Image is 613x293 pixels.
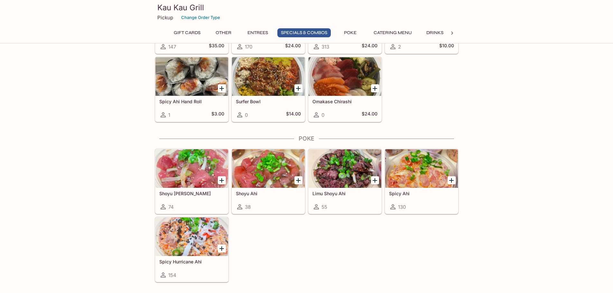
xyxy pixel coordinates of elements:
[385,149,458,214] a: Spicy Ahi130
[155,57,228,96] div: Spicy Ahi Hand Roll
[168,112,170,118] span: 1
[309,149,381,188] div: Limu Shoyu Ahi
[232,149,305,214] a: Shoyu Ahi38
[243,28,272,37] button: Entrees
[245,204,251,210] span: 38
[321,204,327,210] span: 55
[362,111,377,119] h5: $24.00
[421,28,450,37] button: Drinks
[155,217,228,282] a: Spicy Hurricane Ahi154
[312,99,377,104] h5: Omakase Chirashi
[209,43,224,50] h5: $35.00
[362,43,377,50] h5: $24.00
[398,204,406,210] span: 130
[448,176,456,184] button: Add Spicy Ahi
[157,14,173,21] p: Pickup
[285,43,301,50] h5: $24.00
[277,28,331,37] button: Specials & Combos
[321,44,329,50] span: 313
[294,176,302,184] button: Add Shoyu Ahi
[178,13,223,23] button: Change Order Type
[371,176,379,184] button: Add Limu Shoyu Ahi
[157,3,456,13] h3: Kau Kau Grill
[159,191,224,196] h5: Shoyu [PERSON_NAME]
[209,28,238,37] button: Other
[155,217,228,256] div: Spicy Hurricane Ahi
[308,149,382,214] a: Limu Shoyu Ahi55
[309,57,381,96] div: Omakase Chirashi
[371,84,379,92] button: Add Omakase Chirashi
[236,191,301,196] h5: Shoyu Ahi
[155,149,228,214] a: Shoyu [PERSON_NAME]74
[232,57,305,96] div: Surfer Bowl
[336,28,365,37] button: Poke
[159,99,224,104] h5: Spicy Ahi Hand Roll
[312,191,377,196] h5: Limu Shoyu Ahi
[286,111,301,119] h5: $14.00
[232,57,305,122] a: Surfer Bowl0$14.00
[168,44,176,50] span: 147
[232,149,305,188] div: Shoyu Ahi
[168,272,176,278] span: 154
[155,57,228,122] a: Spicy Ahi Hand Roll1$3.00
[245,112,248,118] span: 0
[245,44,252,50] span: 170
[159,259,224,264] h5: Spicy Hurricane Ahi
[211,111,224,119] h5: $3.00
[168,204,174,210] span: 74
[370,28,415,37] button: Catering Menu
[218,244,226,252] button: Add Spicy Hurricane Ahi
[389,191,454,196] h5: Spicy Ahi
[218,84,226,92] button: Add Spicy Ahi Hand Roll
[236,99,301,104] h5: Surfer Bowl
[385,149,458,188] div: Spicy Ahi
[218,176,226,184] button: Add Shoyu Ginger Ahi
[308,57,382,122] a: Omakase Chirashi0$24.00
[155,135,459,142] h4: Poke
[439,43,454,50] h5: $10.00
[321,112,324,118] span: 0
[398,44,401,50] span: 2
[170,28,204,37] button: Gift Cards
[294,84,302,92] button: Add Surfer Bowl
[155,149,228,188] div: Shoyu Ginger Ahi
